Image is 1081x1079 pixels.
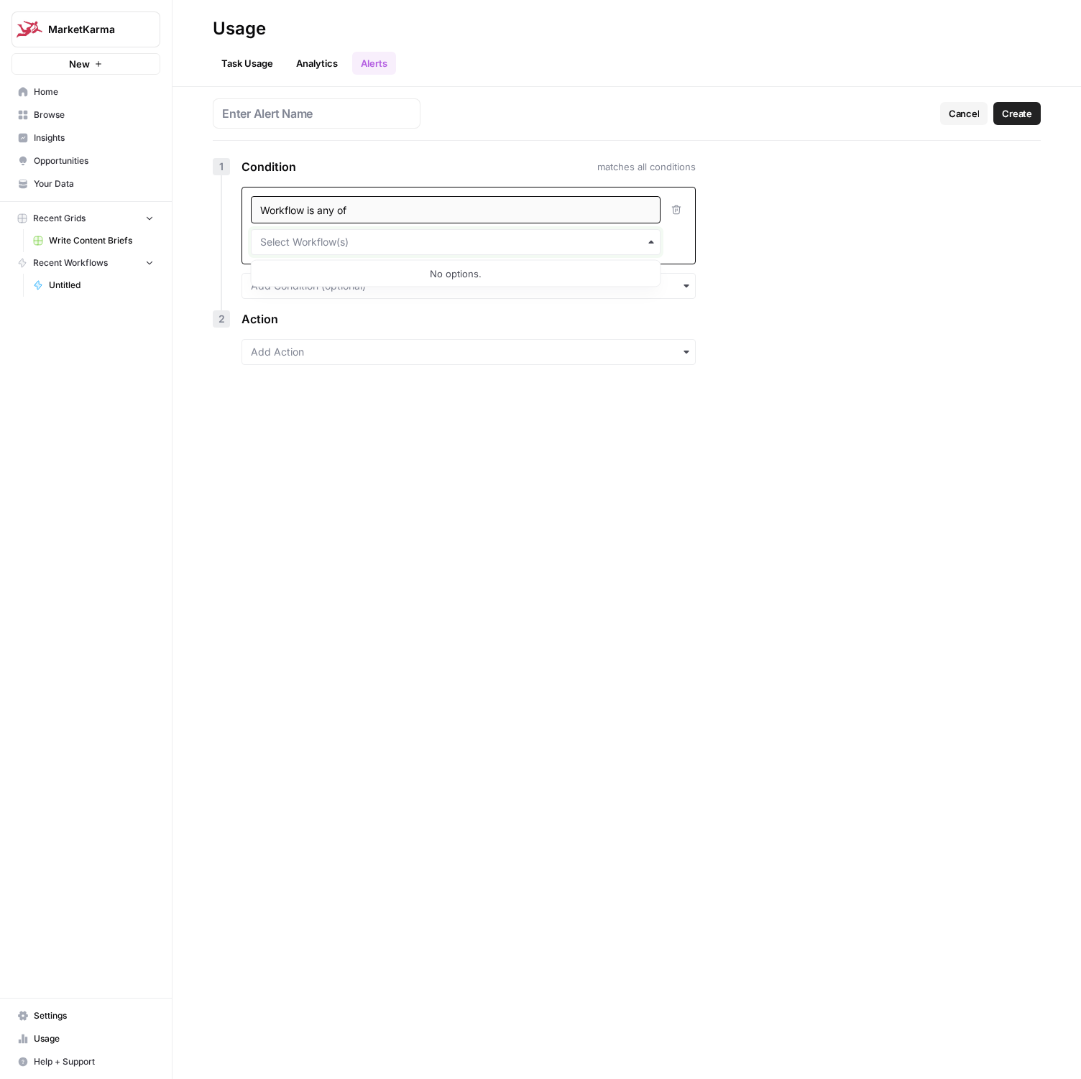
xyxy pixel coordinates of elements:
a: Usage [11,1027,160,1050]
a: Opportunities [11,149,160,172]
a: Task Usage [213,52,282,75]
span: Write Content Briefs [49,234,154,247]
input: Enter Alert Name [222,105,411,122]
span: Recent Workflows [33,256,108,269]
span: Create [1002,106,1032,121]
a: Analytics [287,52,346,75]
span: Workflow is any of [260,204,346,216]
div: Usage [213,17,266,40]
a: Alerts [352,52,396,75]
a: Home [11,80,160,103]
span: Recent Grids [33,212,86,225]
span: Settings [34,1009,154,1022]
span: Condition [241,158,296,175]
span: Help + Support [34,1055,154,1068]
a: Settings [11,1004,160,1027]
span: Home [34,85,154,98]
a: Cancel [940,102,988,125]
span: matches all conditions [597,159,696,174]
button: Workspace: MarketKarma [11,11,160,47]
a: Browse [11,103,160,126]
a: Write Content Briefs [27,229,160,252]
input: Add Condition (optional) [251,279,686,293]
span: Untitled [49,279,154,292]
span: MarketKarma [48,22,135,37]
button: Help + Support [11,1050,160,1073]
span: Action [241,310,278,328]
button: Create [993,102,1041,125]
input: Add Action [251,345,686,359]
span: Insights [34,131,154,144]
img: MarketKarma Logo [17,17,42,42]
button: Recent Grids [11,208,160,229]
a: Your Data [11,172,160,195]
div: No options. [252,267,661,281]
button: Recent Workflows [11,252,160,274]
a: Untitled [27,274,160,297]
span: New [69,57,90,71]
span: Opportunities [34,154,154,167]
input: Select Workflow(s) [260,235,651,249]
span: Cancel [949,106,980,121]
span: 2 [218,312,225,326]
a: Insights [11,126,160,149]
button: New [11,53,160,75]
span: Your Data [34,177,154,190]
span: Usage [34,1032,154,1045]
span: 1 [219,159,224,174]
span: Browse [34,108,154,121]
